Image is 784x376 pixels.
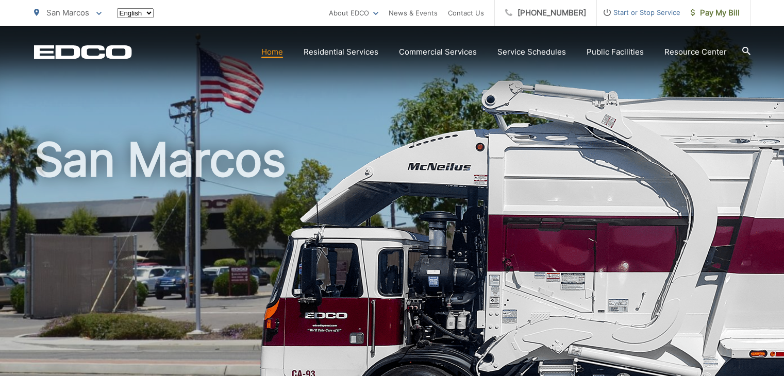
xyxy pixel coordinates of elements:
[399,46,477,58] a: Commercial Services
[261,46,283,58] a: Home
[587,46,644,58] a: Public Facilities
[497,46,566,58] a: Service Schedules
[664,46,727,58] a: Resource Center
[34,45,132,59] a: EDCD logo. Return to the homepage.
[448,7,484,19] a: Contact Us
[691,7,740,19] span: Pay My Bill
[304,46,378,58] a: Residential Services
[389,7,438,19] a: News & Events
[329,7,378,19] a: About EDCO
[46,8,89,18] span: San Marcos
[117,8,154,18] select: Select a language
